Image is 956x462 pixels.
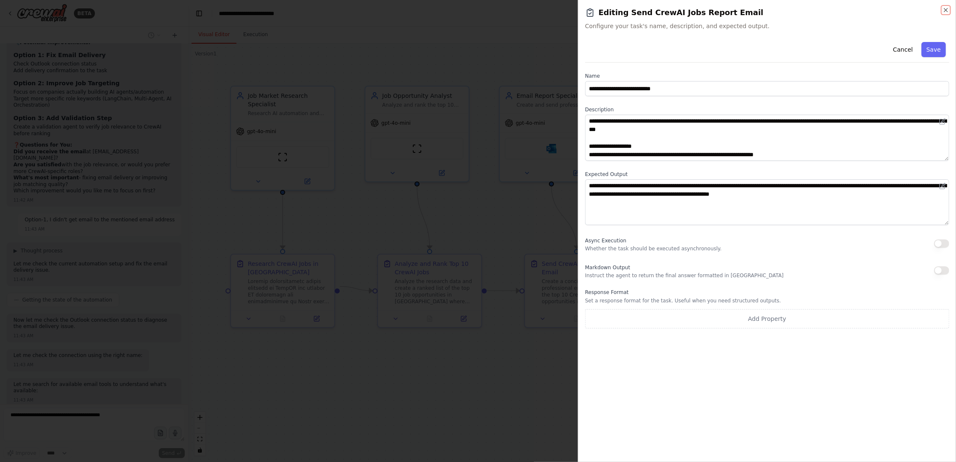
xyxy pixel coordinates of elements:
[585,171,949,178] label: Expected Output
[585,238,626,244] span: Async Execution
[585,73,949,79] label: Name
[585,297,949,304] p: Set a response format for the task. Useful when you need structured outputs.
[922,42,946,57] button: Save
[585,265,630,270] span: Markdown Output
[585,106,949,113] label: Description
[585,22,949,30] span: Configure your task's name, description, and expected output.
[938,181,948,191] button: Open in editor
[585,309,949,328] button: Add Property
[938,116,948,126] button: Open in editor
[585,245,722,252] p: Whether the task should be executed asynchronously.
[585,289,949,296] label: Response Format
[585,7,949,18] h2: Editing Send CrewAI Jobs Report Email
[888,42,918,57] button: Cancel
[585,272,784,279] p: Instruct the agent to return the final answer formatted in [GEOGRAPHIC_DATA]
